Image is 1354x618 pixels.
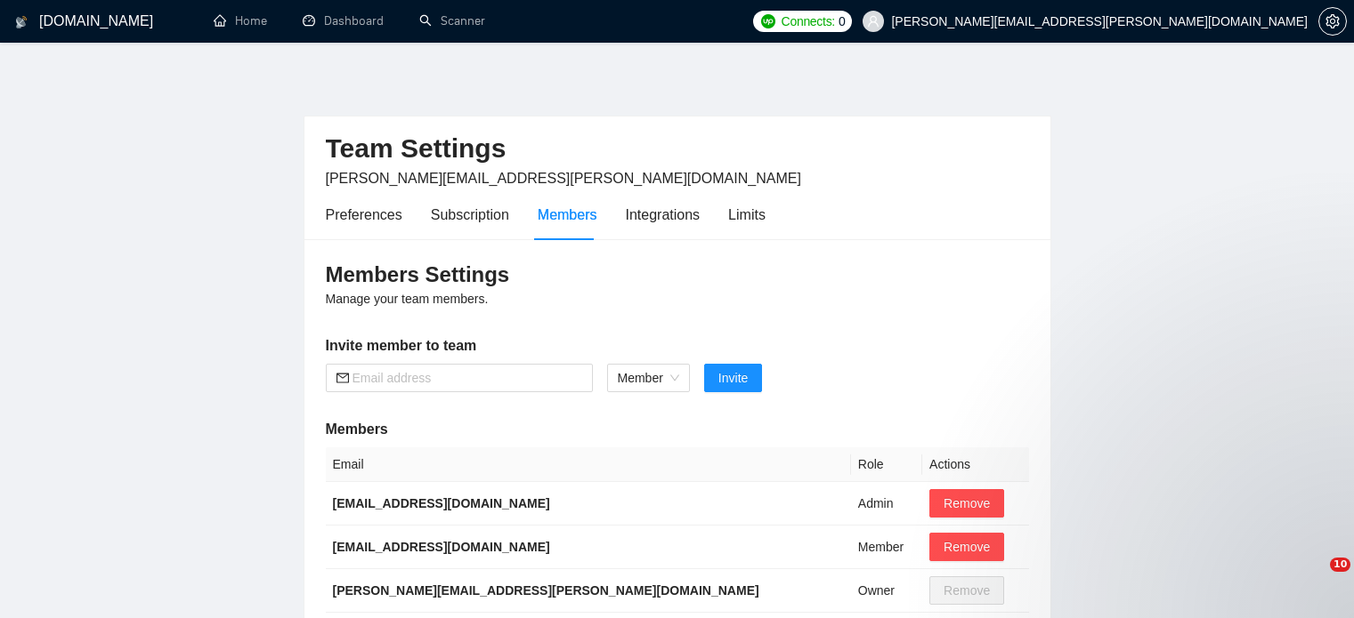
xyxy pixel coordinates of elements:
[326,261,1029,289] h3: Members Settings
[618,365,679,391] span: Member
[851,447,922,482] th: Role
[326,447,851,482] th: Email
[718,368,748,388] span: Invite
[1318,14,1347,28] a: setting
[728,204,766,226] div: Limits
[333,540,550,554] b: [EMAIL_ADDRESS][DOMAIN_NAME]
[326,131,1029,167] h2: Team Settings
[538,204,597,226] div: Members
[851,569,922,613] td: Owner
[214,13,267,28] a: homeHome
[922,447,1028,482] th: Actions
[419,13,485,28] a: searchScanner
[839,12,846,31] span: 0
[326,335,1029,357] h5: Invite member to team
[929,533,1004,561] button: Remove
[1318,7,1347,36] button: setting
[944,494,990,513] span: Remove
[867,15,880,28] span: user
[1293,558,1336,600] iframe: Intercom live chat
[336,372,349,384] span: mail
[15,8,28,36] img: logo
[851,526,922,569] td: Member
[333,583,759,598] b: [PERSON_NAME][EMAIL_ADDRESS][PERSON_NAME][DOMAIN_NAME]
[929,489,1004,518] button: Remove
[944,537,990,557] span: Remove
[353,368,582,388] input: Email address
[782,12,835,31] span: Connects:
[326,419,1029,440] h5: Members
[303,13,384,28] a: dashboardDashboard
[626,204,701,226] div: Integrations
[1330,558,1350,572] span: 10
[851,482,922,526] td: Admin
[326,204,402,226] div: Preferences
[761,14,775,28] img: upwork-logo.png
[326,171,801,186] span: [PERSON_NAME][EMAIL_ADDRESS][PERSON_NAME][DOMAIN_NAME]
[704,364,762,392] button: Invite
[333,496,550,510] b: [EMAIL_ADDRESS][DOMAIN_NAME]
[326,292,489,306] span: Manage your team members.
[1319,14,1346,28] span: setting
[431,204,509,226] div: Subscription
